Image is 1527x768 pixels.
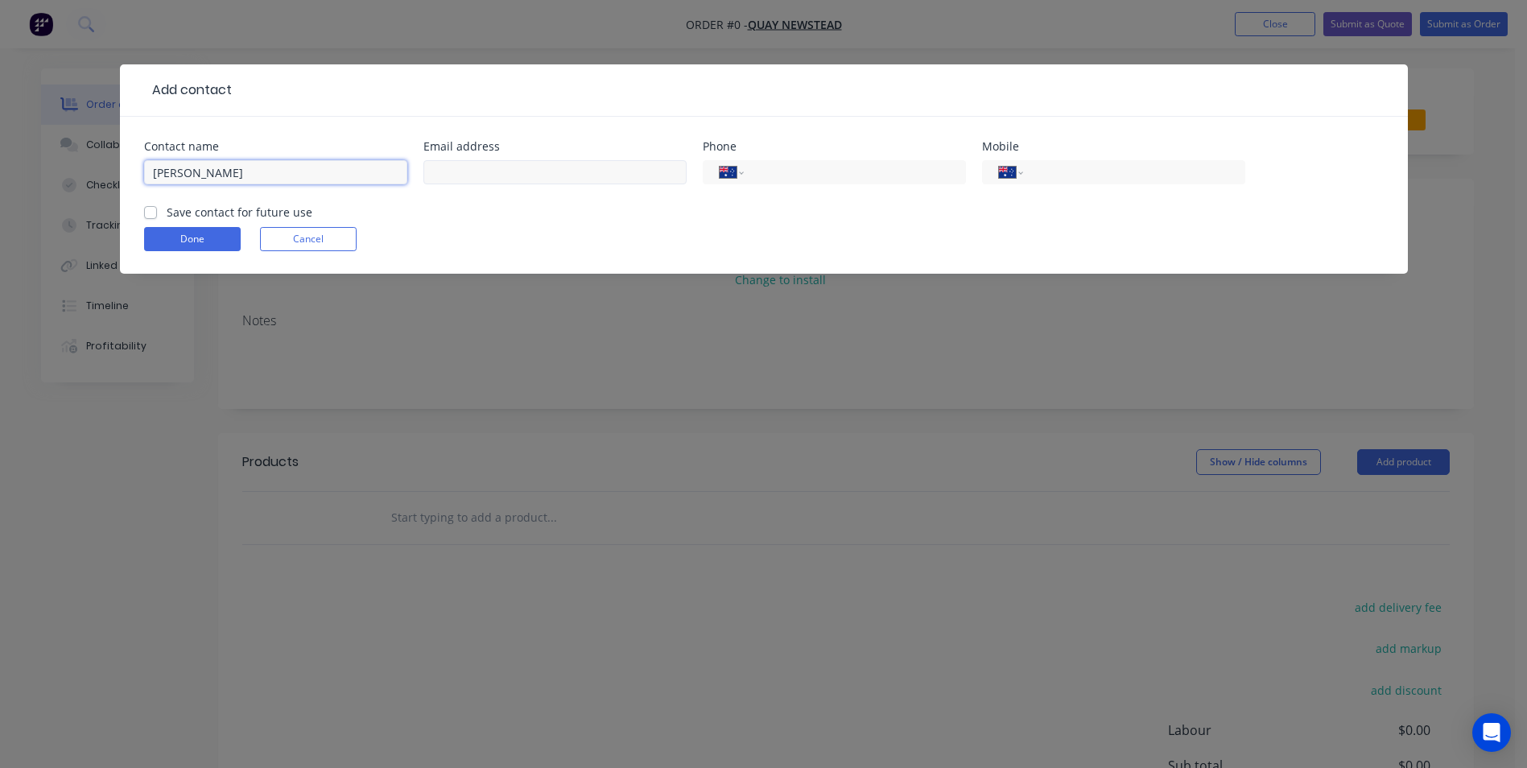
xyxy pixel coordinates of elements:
label: Save contact for future use [167,204,312,221]
button: Done [144,227,241,251]
div: Open Intercom Messenger [1472,713,1511,752]
div: Add contact [144,81,232,100]
div: Email address [423,141,687,152]
div: Phone [703,141,966,152]
button: Cancel [260,227,357,251]
div: Mobile [982,141,1245,152]
div: Contact name [144,141,407,152]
